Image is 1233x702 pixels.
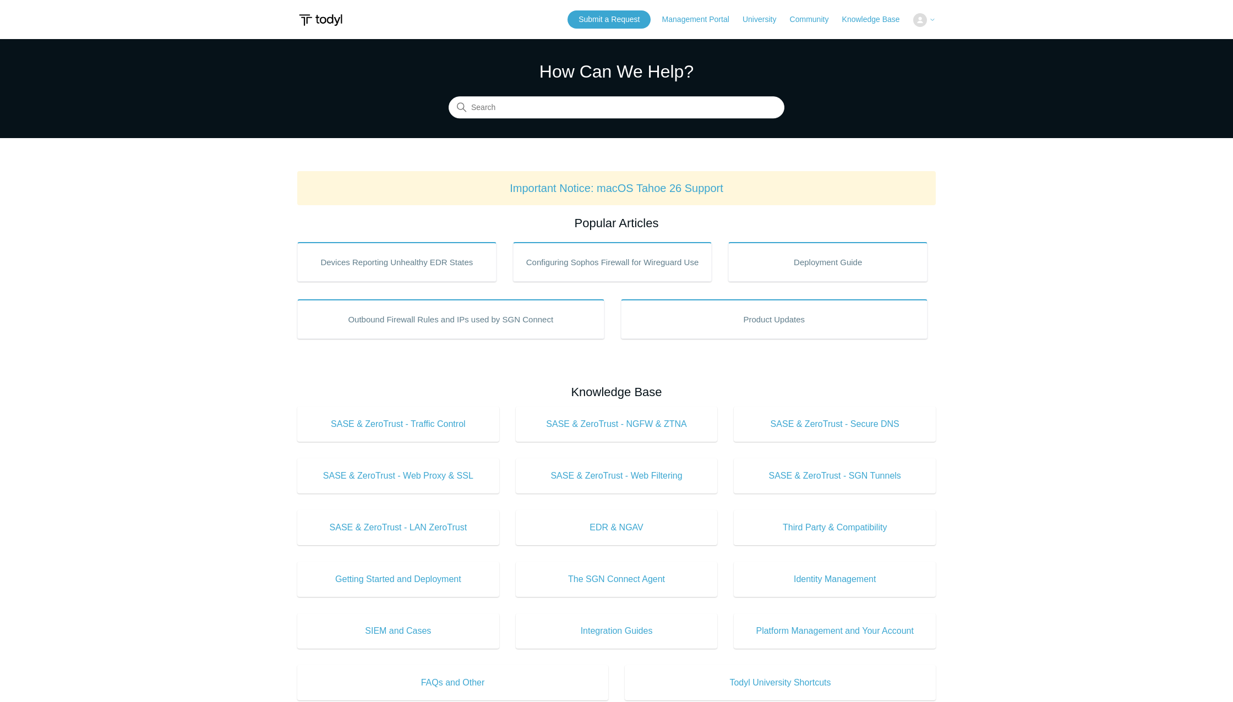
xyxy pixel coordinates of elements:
span: SASE & ZeroTrust - Traffic Control [314,418,483,431]
a: Management Portal [662,14,740,25]
a: Submit a Request [568,10,651,29]
span: Integration Guides [532,624,701,638]
a: Configuring Sophos Firewall for Wireguard Use [513,242,712,282]
a: The SGN Connect Agent [516,562,718,597]
a: Important Notice: macOS Tahoe 26 Support [510,182,723,194]
a: Devices Reporting Unhealthy EDR States [297,242,497,282]
a: SASE & ZeroTrust - LAN ZeroTrust [297,510,499,545]
a: SASE & ZeroTrust - Web Proxy & SSL [297,458,499,493]
a: Todyl University Shortcuts [625,665,936,700]
span: Third Party & Compatibility [750,521,919,534]
span: Todyl University Shortcuts [641,676,919,689]
span: SASE & ZeroTrust - NGFW & ZTNA [532,418,701,431]
a: EDR & NGAV [516,510,718,545]
a: SASE & ZeroTrust - SGN Tunnels [734,458,936,493]
input: Search [449,97,784,119]
span: SASE & ZeroTrust - Web Filtering [532,469,701,482]
h2: Popular Articles [297,214,936,232]
span: Platform Management and Your Account [750,624,919,638]
a: Knowledge Base [842,14,911,25]
a: Outbound Firewall Rules and IPs used by SGN Connect [297,299,604,339]
span: SASE & ZeroTrust - Secure DNS [750,418,919,431]
a: Platform Management and Your Account [734,613,936,649]
img: Todyl Support Center Help Center home page [297,10,344,30]
span: FAQs and Other [314,676,592,689]
span: EDR & NGAV [532,521,701,534]
a: Getting Started and Deployment [297,562,499,597]
a: Community [790,14,840,25]
h1: How Can We Help? [449,58,784,85]
span: The SGN Connect Agent [532,573,701,586]
a: Third Party & Compatibility [734,510,936,545]
a: SASE & ZeroTrust - Web Filtering [516,458,718,493]
a: SASE & ZeroTrust - NGFW & ZTNA [516,407,718,442]
h2: Knowledge Base [297,383,936,401]
a: SASE & ZeroTrust - Secure DNS [734,407,936,442]
a: Integration Guides [516,613,718,649]
a: Identity Management [734,562,936,597]
span: Identity Management [750,573,919,586]
a: SASE & ZeroTrust - Traffic Control [297,407,499,442]
a: Deployment Guide [728,242,928,282]
span: SASE & ZeroTrust - SGN Tunnels [750,469,919,482]
a: University [743,14,787,25]
a: SIEM and Cases [297,613,499,649]
span: SIEM and Cases [314,624,483,638]
span: Getting Started and Deployment [314,573,483,586]
a: FAQs and Other [297,665,608,700]
a: Product Updates [621,299,928,339]
span: SASE & ZeroTrust - Web Proxy & SSL [314,469,483,482]
span: SASE & ZeroTrust - LAN ZeroTrust [314,521,483,534]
